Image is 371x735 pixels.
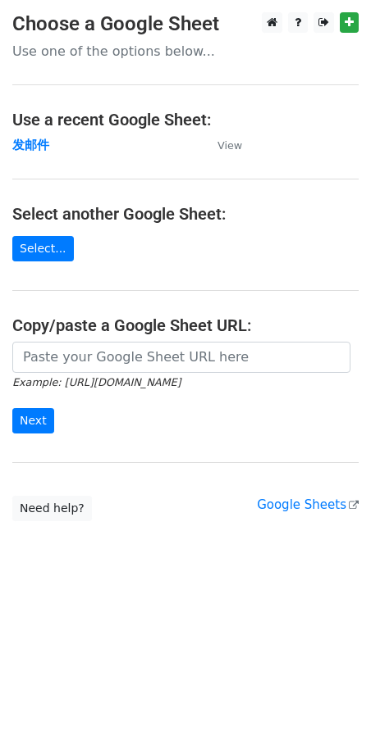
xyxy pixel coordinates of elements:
[201,138,242,152] a: View
[12,376,181,388] small: Example: [URL][DOMAIN_NAME]
[12,43,359,60] p: Use one of the options below...
[257,497,359,512] a: Google Sheets
[12,408,54,433] input: Next
[218,139,242,152] small: View
[12,315,359,335] h4: Copy/paste a Google Sheet URL:
[12,12,359,36] h3: Choose a Google Sheet
[12,110,359,129] h4: Use a recent Google Sheet:
[12,496,92,521] a: Need help?
[12,204,359,224] h4: Select another Google Sheet:
[12,236,74,261] a: Select...
[12,342,350,373] input: Paste your Google Sheet URL here
[12,138,49,152] a: 发邮件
